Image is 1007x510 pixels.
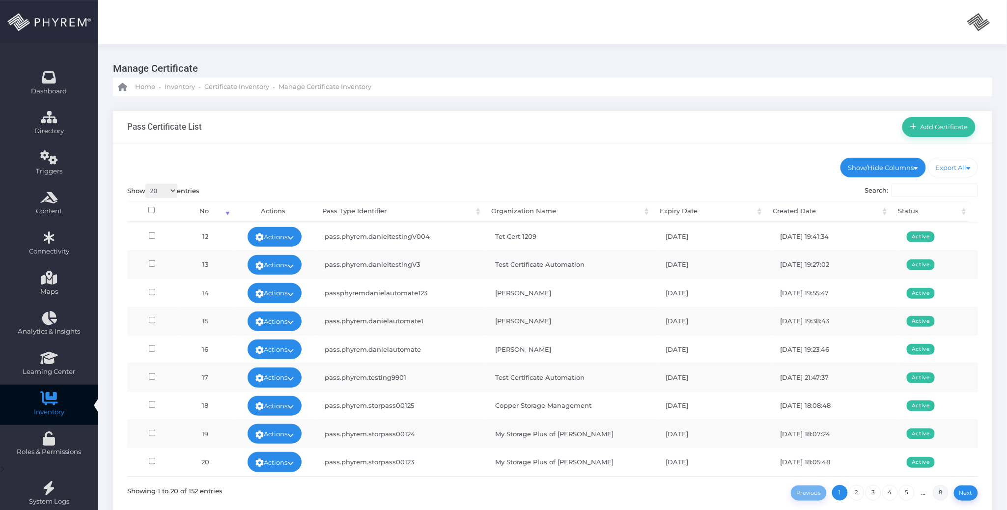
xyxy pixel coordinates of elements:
[204,82,269,92] span: Certificate Inventory
[145,184,177,198] select: Showentries
[907,316,935,327] span: Active
[316,420,487,448] td: pass.phyrem.storpass00124
[907,344,935,355] span: Active
[849,485,865,501] a: 2
[915,488,932,496] span: …
[177,335,234,363] td: 16
[197,82,202,92] li: -
[6,206,92,216] span: Content
[657,392,772,420] td: [DATE]
[771,420,898,448] td: [DATE] 18:07:24
[771,363,898,391] td: [DATE] 21:47:37
[279,78,371,96] a: Manage Certificate Inventory
[6,367,92,377] span: Learning Center
[271,82,277,92] li: -
[657,420,772,448] td: [DATE]
[177,279,234,307] td: 14
[832,485,848,501] a: 1
[279,82,371,92] span: Manage Certificate Inventory
[892,184,978,198] input: Search:
[6,247,92,256] span: Connectivity
[127,122,202,132] h3: Pass Certificate List
[487,223,657,251] td: Tet Cert 1209
[771,279,898,307] td: [DATE] 19:55:47
[657,307,772,335] td: [DATE]
[6,407,92,417] span: Inventory
[314,201,483,222] th: Pass Type Identifier: activate to sort column ascending
[316,448,487,476] td: pass.phyrem.storpass00123
[6,327,92,337] span: Analytics & Insights
[651,201,764,222] th: Expiry Date: activate to sort column ascending
[248,283,302,303] a: Actions
[907,288,935,299] span: Active
[907,400,935,411] span: Active
[165,78,195,96] a: Inventory
[118,78,155,96] a: Home
[487,251,657,279] td: Test Certificate Automation
[771,448,898,476] td: [DATE] 18:05:48
[771,335,898,363] td: [DATE] 19:23:46
[890,201,969,222] th: Status: activate to sort column ascending
[928,158,979,177] a: Export All
[487,420,657,448] td: My Storage Plus of [PERSON_NAME]
[127,483,223,496] div: Showing 1 to 20 of 152 entries
[907,428,935,439] span: Active
[657,279,772,307] td: [DATE]
[917,123,968,131] span: Add Certificate
[157,82,163,92] li: -
[954,485,979,501] a: Next
[764,201,890,222] th: Created Date: activate to sort column ascending
[135,82,155,92] span: Home
[316,279,487,307] td: passphyremdanielautomate123
[177,307,234,335] td: 15
[177,392,234,420] td: 18
[933,485,949,501] a: 8
[40,287,58,297] span: Maps
[316,335,487,363] td: pass.phyrem.danielautomate
[177,251,234,279] td: 13
[771,251,898,279] td: [DATE] 19:27:02
[177,420,234,448] td: 19
[487,279,657,307] td: [PERSON_NAME]
[248,340,302,359] a: Actions
[840,158,926,177] a: Show/Hide Columns
[899,485,915,501] a: 5
[127,184,200,198] label: Show entries
[316,251,487,279] td: pass.phyrem.danieltestingV3
[248,312,302,331] a: Actions
[316,223,487,251] td: pass.phyrem.danieltestingV004
[771,223,898,251] td: [DATE] 19:41:34
[248,368,302,387] a: Actions
[657,223,772,251] td: [DATE]
[31,86,67,96] span: Dashboard
[177,223,234,251] td: 12
[316,363,487,391] td: pass.phyrem.testing9901
[6,447,92,457] span: Roles & Permissions
[6,497,92,507] span: System Logs
[248,452,302,472] a: Actions
[483,201,651,222] th: Organization Name: activate to sort column ascending
[113,59,985,78] h3: Manage Certificate
[487,448,657,476] td: My Storage Plus of [PERSON_NAME]
[771,392,898,420] td: [DATE] 18:08:48
[6,167,92,176] span: Triggers
[865,184,979,198] label: Search:
[248,396,302,416] a: Actions
[907,457,935,468] span: Active
[6,126,92,136] span: Directory
[882,485,898,501] a: 4
[487,335,657,363] td: [PERSON_NAME]
[204,78,269,96] a: Certificate Inventory
[487,307,657,335] td: [PERSON_NAME]
[232,201,314,222] th: Actions
[176,201,232,222] th: No: activate to sort column ascending
[248,255,302,275] a: Actions
[907,259,935,270] span: Active
[907,231,935,242] span: Active
[316,307,487,335] td: pass.phyrem.danielautomate1
[487,363,657,391] td: Test Certificate Automation
[866,485,881,501] a: 3
[657,251,772,279] td: [DATE]
[657,363,772,391] td: [DATE]
[487,392,657,420] td: Copper Storage Management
